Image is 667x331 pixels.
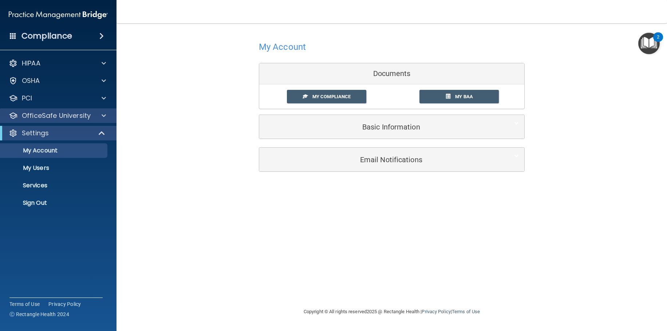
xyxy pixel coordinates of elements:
span: My BAA [455,94,473,99]
a: OSHA [9,76,106,85]
h4: My Account [259,42,306,52]
span: Ⓒ Rectangle Health 2024 [9,311,69,318]
h4: Compliance [21,31,72,41]
p: PCI [22,94,32,103]
div: 2 [657,37,659,47]
a: Terms of Use [9,300,40,308]
p: OSHA [22,76,40,85]
a: Settings [9,129,106,137]
a: Privacy Policy [422,309,450,314]
a: OfficeSafe University [9,111,106,120]
a: HIPAA [9,59,106,68]
a: Terms of Use [452,309,480,314]
p: Settings [22,129,49,137]
button: Open Resource Center, 2 new notifications [638,33,660,54]
span: My Compliance [312,94,351,99]
a: PCI [9,94,106,103]
div: Copyright © All rights reserved 2025 @ Rectangle Health | | [259,300,525,323]
p: Sign Out [5,199,104,207]
a: Privacy Policy [48,300,81,308]
p: OfficeSafe University [22,111,91,120]
h5: Email Notifications [265,156,497,164]
img: PMB logo [9,8,108,22]
h5: Basic Information [265,123,497,131]
div: Documents [259,63,524,84]
p: My Account [5,147,104,154]
p: Services [5,182,104,189]
a: Email Notifications [265,151,519,168]
a: Basic Information [265,119,519,135]
p: HIPAA [22,59,40,68]
p: My Users [5,164,104,172]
